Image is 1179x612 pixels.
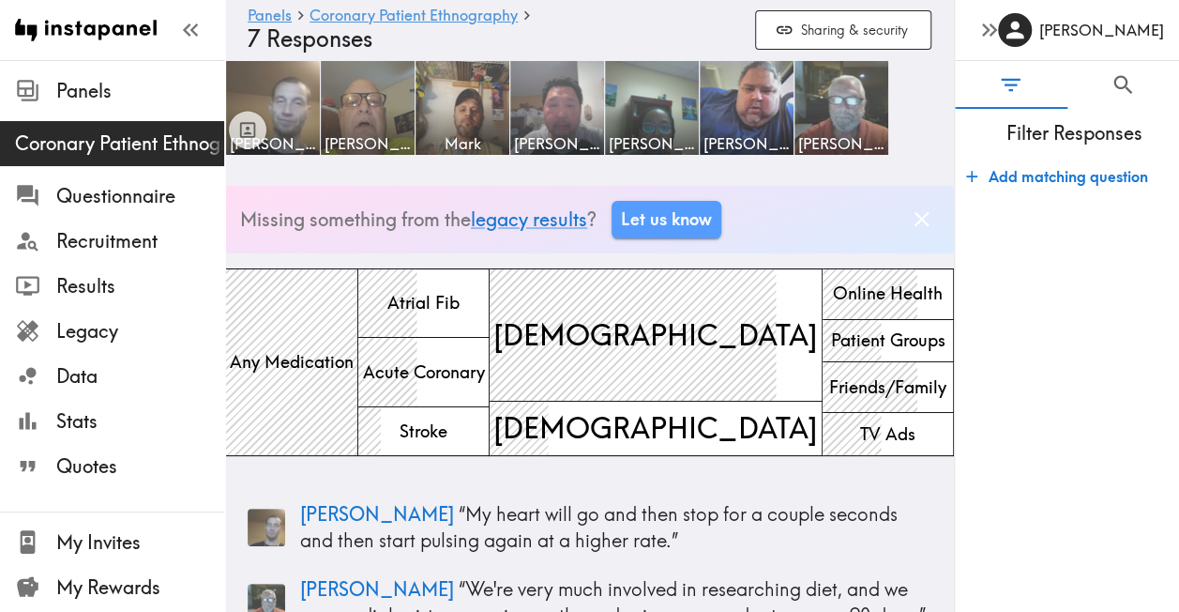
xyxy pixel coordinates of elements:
h6: [PERSON_NAME] [1039,20,1164,40]
span: Acute Coronary [359,357,489,389]
a: [PERSON_NAME] [700,60,794,156]
a: [PERSON_NAME] [321,60,416,156]
span: My Rewards [56,574,224,601]
span: Stats [56,408,224,435]
span: [PERSON_NAME] [230,133,316,154]
span: Panels [56,78,224,104]
button: Add matching question [959,158,1156,195]
p: Missing something from the ? [240,207,597,233]
span: [PERSON_NAME] [609,133,695,154]
a: Mark [416,60,510,156]
span: [PERSON_NAME] [514,133,600,154]
a: Panelist thumbnail[PERSON_NAME] “My heart will go and then stop for a couple seconds and then sta... [248,494,931,561]
button: Filter Responses [955,61,1067,109]
a: [PERSON_NAME] [794,60,889,156]
span: [PERSON_NAME] [300,502,454,526]
span: Filter Responses [970,120,1179,146]
a: [PERSON_NAME] [510,60,605,156]
span: Coronary Patient Ethnography [15,130,224,157]
span: Search [1111,72,1136,98]
span: Any Medication [226,346,357,378]
span: [PERSON_NAME] [325,133,411,154]
span: [DEMOGRAPHIC_DATA] [490,405,822,452]
a: Let us know [612,201,721,238]
span: 7 Responses [248,25,372,53]
button: Sharing & security [755,10,931,51]
span: Patient Groups [827,325,949,357]
span: Quotes [56,453,224,480]
span: [DEMOGRAPHIC_DATA] [490,312,822,360]
a: Coronary Patient Ethnography [310,8,518,25]
span: Legacy [56,318,224,344]
span: Data [56,363,224,390]
p: “ My heart will go and then stop for a couple seconds and then start pulsing again at a higher ra... [300,501,931,554]
span: Online Health [829,278,946,310]
span: Atrial Fib [384,287,463,319]
a: Panels [248,8,292,25]
span: [PERSON_NAME] [300,577,454,601]
span: My Invites [56,529,224,556]
span: Questionnaire [56,183,224,209]
span: [PERSON_NAME] [703,133,790,154]
span: Recruitment [56,228,224,254]
button: Toggle between responses and questions [229,111,266,148]
span: Mark [419,133,506,154]
a: [PERSON_NAME] [605,60,700,156]
a: [PERSON_NAME] [225,60,321,156]
span: Friends/Family [825,372,950,404]
img: Panelist thumbnail [248,509,285,546]
span: [PERSON_NAME] [798,133,884,154]
span: TV Ads [856,419,919,451]
span: Results [56,273,224,299]
a: legacy results [471,207,587,231]
span: Stroke [396,416,451,448]
button: Dismiss banner [904,202,939,237]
